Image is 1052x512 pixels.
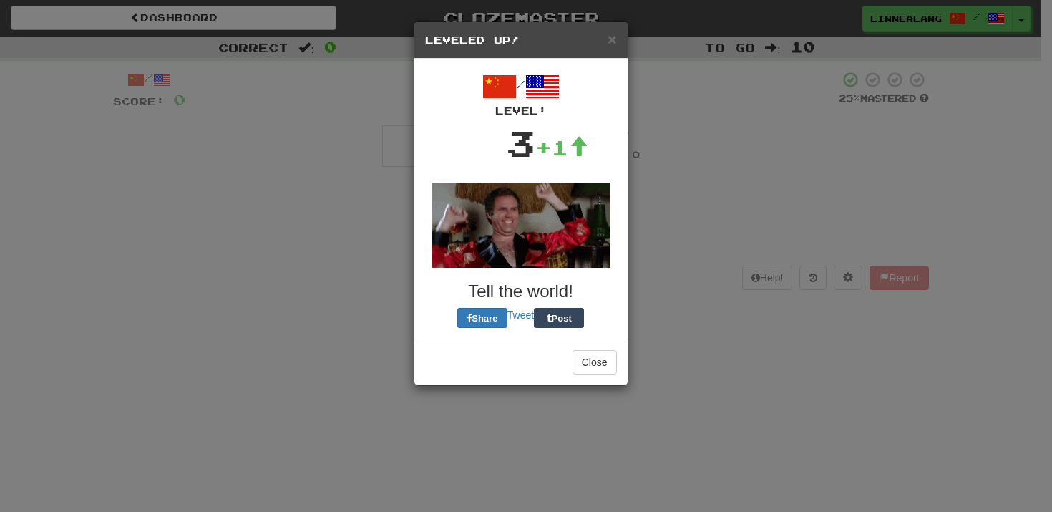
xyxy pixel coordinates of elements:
[432,183,610,268] img: will-ferrel-d6c07f94194e19e98823ed86c433f8fc69ac91e84bfcb09b53c9a5692911eaa6.gif
[506,118,535,168] div: 3
[425,104,617,118] div: Level:
[534,308,584,328] button: Post
[535,133,588,162] div: +1
[608,32,616,47] button: Close
[507,309,534,321] a: Tweet
[457,308,507,328] button: Share
[425,282,617,301] h3: Tell the world!
[425,69,617,118] div: /
[573,350,617,375] button: Close
[608,31,616,47] span: ×
[425,33,617,47] h5: Leveled Up!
